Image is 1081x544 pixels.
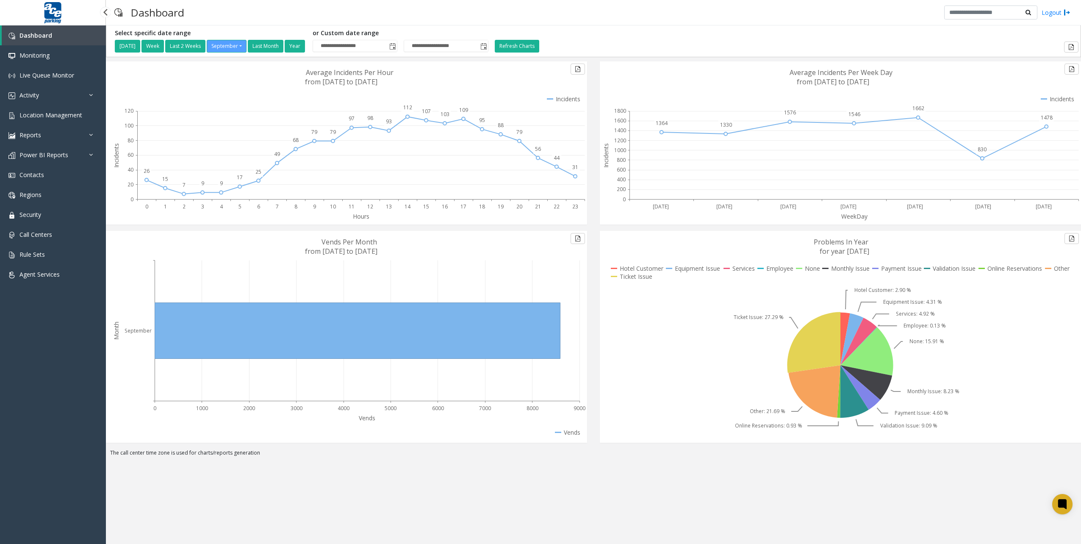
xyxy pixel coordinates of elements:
text: Services: 4.92 % [896,310,935,317]
span: Call Centers [19,230,52,239]
img: 'icon' [8,212,15,219]
span: Activity [19,91,39,99]
text: Vends [359,414,375,422]
text: Hours [353,212,369,220]
text: 600 [617,166,626,173]
span: Dashboard [19,31,52,39]
text: 26 [144,167,150,175]
text: Average Incidents Per Week Day [790,68,893,77]
button: Export to pdf [571,233,585,244]
text: 79 [311,128,317,136]
text: 98 [367,114,373,122]
text: Ticket Issue: 27.29 % [734,314,784,321]
span: Toggle popup [388,40,397,52]
text: 88 [498,122,504,129]
text: 9 [313,203,316,210]
span: Monitoring [19,51,50,59]
span: Rule Sets [19,250,45,258]
text: 25 [255,168,261,175]
img: 'icon' [8,232,15,239]
text: 20 [128,181,133,188]
span: Contacts [19,171,44,179]
text: 20 [516,203,522,210]
text: 0 [130,196,133,203]
text: 1330 [720,121,732,128]
text: [DATE] [975,203,991,210]
span: Regions [19,191,42,199]
text: 800 [617,156,626,164]
text: from [DATE] to [DATE] [305,77,377,86]
text: [DATE] [1036,203,1052,210]
text: 93 [386,118,392,125]
text: 79 [516,128,522,136]
text: Hotel Customer: 2.90 % [854,286,911,294]
text: 23 [572,203,578,210]
text: [DATE] [780,203,796,210]
span: Agent Services [19,270,60,278]
text: 15 [423,203,429,210]
text: Incidents [112,143,120,168]
text: 1400 [614,127,626,134]
button: Last Month [248,40,283,53]
img: 'icon' [8,92,15,99]
span: Live Queue Monitor [19,71,74,79]
img: pageIcon [114,2,122,23]
img: 'icon' [8,152,15,159]
img: 'icon' [8,172,15,179]
text: 1 [164,203,167,210]
text: 44 [554,154,560,161]
text: Monthly Issue: 8.23 % [907,388,959,395]
text: 3 [201,203,204,210]
img: 'icon' [8,72,15,79]
text: 0 [153,405,156,412]
text: for year [DATE] [820,247,869,256]
text: Incidents [602,143,610,168]
text: 9000 [574,405,585,412]
text: 56 [535,145,541,153]
a: Dashboard [2,25,106,45]
img: 'icon' [8,112,15,119]
text: 9 [220,180,223,187]
text: 103 [441,111,449,118]
img: 'icon' [8,192,15,199]
text: 79 [330,128,336,136]
text: 6 [257,203,260,210]
text: Average Incidents Per Hour [306,68,394,77]
text: Employee: 0.13 % [904,322,946,329]
text: 1546 [848,111,860,118]
img: 'icon' [8,33,15,39]
text: 830 [978,146,987,153]
text: 49 [274,150,280,158]
text: Payment Issue: 4.60 % [895,409,948,416]
text: Vends Per Month [322,237,377,247]
text: 68 [293,136,299,144]
text: 1576 [784,109,796,116]
img: 'icon' [8,132,15,139]
text: 5 [238,203,241,210]
text: 1600 [614,117,626,124]
text: 18 [479,203,485,210]
text: 1200 [614,137,626,144]
text: 6000 [432,405,444,412]
text: 7 [276,203,279,210]
button: Export to pdf [1064,233,1079,244]
text: Equipment Issue: 4.31 % [883,298,942,305]
text: 80 [128,137,133,144]
text: 22 [554,203,560,210]
button: Export to pdf [1064,42,1078,53]
text: [DATE] [907,203,923,210]
span: Power BI Reports [19,151,68,159]
text: [DATE] [653,203,669,210]
text: September [125,327,152,334]
text: [DATE] [716,203,732,210]
text: 2 [183,203,186,210]
text: 120 [125,107,133,114]
text: 200 [617,186,626,193]
text: Problems In Year [814,237,868,247]
text: 5000 [385,405,396,412]
img: 'icon' [8,272,15,278]
text: 400 [617,176,626,183]
text: Online Reservations: 0.93 % [735,422,802,429]
text: 8000 [527,405,538,412]
text: 7000 [479,405,491,412]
